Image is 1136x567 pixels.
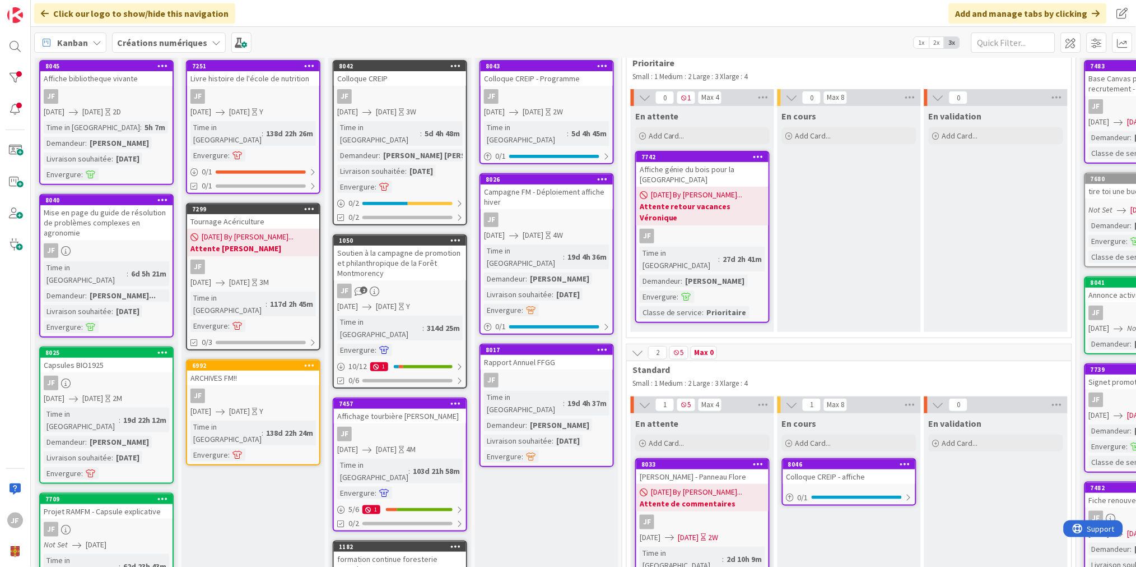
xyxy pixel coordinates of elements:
[186,359,320,465] a: 6992ARCHIVES FM!!JF[DATE][DATE]YTime in [GEOGRAPHIC_DATA]:138d 22h 24mEnvergure:
[640,275,681,287] div: Demandeur
[57,36,88,49] span: Kanban
[484,229,505,241] span: [DATE]
[40,205,173,240] div: Mise en page du guide de résolution de problèmes complexes en agronomie
[187,389,319,403] div: JF
[360,287,367,294] span: 2
[334,409,466,423] div: Affichage tourbière [PERSON_NAME]
[636,469,769,484] div: [PERSON_NAME] - Panneau Flore
[111,305,113,317] span: :
[424,322,463,334] div: 314d 25m
[339,62,466,70] div: 8042
[375,181,376,193] span: :
[484,419,525,431] div: Demandeur
[113,106,121,118] div: 2D
[81,467,83,480] span: :
[44,261,127,286] div: Time in [GEOGRAPHIC_DATA]
[85,436,87,448] span: :
[795,131,831,141] span: Add Card...
[640,247,719,271] div: Time in [GEOGRAPHIC_DATA]
[552,435,553,447] span: :
[228,320,230,332] span: :
[481,355,613,370] div: Rapport Annuel FFGG
[229,276,250,288] span: [DATE]
[481,174,613,209] div: 8026Campagne FM - Déploiement affiche hiver
[190,149,228,162] div: Envergure
[1089,99,1104,114] div: JF
[192,62,319,70] div: 7251
[552,288,553,301] span: :
[484,121,567,146] div: Time in [GEOGRAPHIC_DATA]
[190,389,205,403] div: JF
[44,89,58,104] div: JF
[142,121,168,133] div: 5h 7m
[479,173,614,335] a: 8026Campagne FM - Déploiement affiche hiverJF[DATE][DATE]4WTime in [GEOGRAPHIC_DATA]:19d 4h 36mDe...
[1130,338,1132,350] span: :
[44,376,58,390] div: JF
[24,2,51,15] span: Support
[263,127,316,140] div: 138d 22h 26m
[553,288,583,301] div: [DATE]
[44,451,111,464] div: Livraison souhaitée
[525,419,527,431] span: :
[190,121,262,146] div: Time in [GEOGRAPHIC_DATA]
[481,185,613,209] div: Campagne FM - Déploiement affiche hiver
[1089,425,1130,437] div: Demandeur
[406,301,410,312] div: Y
[348,361,367,372] span: 10 / 12
[40,195,173,205] div: 8040
[45,495,173,503] div: 7709
[563,251,565,263] span: :
[39,194,174,338] a: 8040Mise en page du guide de résolution de problèmes complexes en agronomieJFTime in [GEOGRAPHIC_...
[81,321,83,333] span: :
[259,106,263,118] div: Y
[481,149,613,163] div: 0/1
[337,344,375,356] div: Envergure
[1089,322,1110,334] span: [DATE]
[192,205,319,213] div: 7299
[565,397,609,409] div: 19d 4h 37m
[187,89,319,104] div: JF
[481,320,613,334] div: 0/1
[1089,235,1126,247] div: Envergure
[406,444,416,455] div: 4M
[190,243,316,254] b: Attente [PERSON_NAME]
[1089,116,1110,128] span: [DATE]
[348,375,359,386] span: 0/6
[202,166,212,178] span: 0 / 1
[553,229,563,241] div: 4W
[1089,338,1130,350] div: Demandeur
[649,131,685,141] span: Add Card...
[641,460,769,468] div: 8033
[380,149,506,162] div: [PERSON_NAME] [PERSON_NAME]
[259,405,263,417] div: Y
[348,211,359,223] span: 0/2
[140,121,142,133] span: :
[375,487,376,499] span: :
[704,306,749,319] div: Prioritaire
[81,168,83,181] span: :
[82,106,103,118] span: [DATE]
[334,89,466,104] div: JF
[267,298,316,310] div: 117d 2h 45m
[190,449,228,461] div: Envergure
[334,503,466,517] div: 5/61
[259,276,269,288] div: 3M
[40,358,173,372] div: Capsules BIO1925
[636,162,769,187] div: Affiche génie du bois pour la [GEOGRAPHIC_DATA]
[783,491,915,505] div: 0/1
[228,449,230,461] span: :
[40,376,173,390] div: JF
[635,151,770,323] a: 7742Affiche génie du bois pour la [GEOGRAPHIC_DATA][DATE] By [PERSON_NAME]...Attente retour vacan...
[190,89,205,104] div: JF
[187,204,319,214] div: 7299
[45,196,173,204] div: 8040
[339,237,466,245] div: 1050
[481,89,613,104] div: JF
[87,137,152,149] div: [PERSON_NAME]
[563,397,565,409] span: :
[783,459,915,469] div: 8046
[40,61,173,71] div: 8045
[7,7,23,23] img: Visit kanbanzone.com
[567,127,569,140] span: :
[44,305,111,317] div: Livraison souhaitée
